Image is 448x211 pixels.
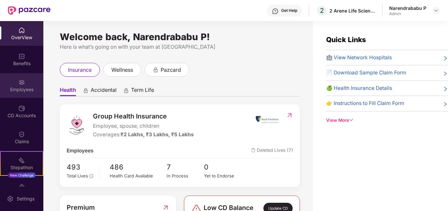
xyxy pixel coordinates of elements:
span: 🏥 View Network Hospitals [326,54,392,62]
span: right [443,86,448,92]
span: 👉 Instructions to Fill Claim Form [326,99,404,107]
div: Narendrababu P [389,5,426,11]
div: Yet to Endorse [204,172,242,179]
div: Welcome back, Narendrababu P! [60,34,300,40]
span: pazcard [161,66,181,74]
img: svg+xml;base64,PHN2ZyB4bWxucz0iaHR0cDovL3d3dy53My5vcmcvMjAwMC9zdmciIHdpZHRoPSIyMSIgaGVpZ2h0PSIyMC... [18,157,25,164]
span: Total Lives [67,173,88,178]
div: animation [83,87,89,93]
span: Group Health Insurance [93,111,194,121]
img: svg+xml;base64,PHN2ZyBpZD0iSG9tZSIgeG1sbnM9Imh0dHA6Ly93d3cudzMub3JnLzIwMDAvc3ZnIiB3aWR0aD0iMjAiIG... [18,27,25,34]
span: wellness [111,66,133,74]
img: svg+xml;base64,PHN2ZyBpZD0iQ2xhaW0iIHhtbG5zPSJodHRwOi8vd3d3LnczLm9yZy8yMDAwL3N2ZyIgd2lkdGg9IjIwIi... [18,131,25,138]
div: In Process [167,172,204,179]
span: 0 [204,162,242,172]
img: svg+xml;base64,PHN2ZyBpZD0iRHJvcGRvd24tMzJ4MzIiIHhtbG5zPSJodHRwOi8vd3d3LnczLm9yZy8yMDAwL3N2ZyIgd2... [434,8,439,13]
span: Deleted Lives (7) [251,147,293,155]
img: svg+xml;base64,PHN2ZyBpZD0iRW1wbG95ZWVzIiB4bWxucz0iaHR0cDovL3d3dy53My5vcmcvMjAwMC9zdmciIHdpZHRoPS... [18,79,25,86]
img: RedirectIcon [286,112,293,119]
div: animation [123,87,129,93]
div: Settings [15,196,36,202]
img: New Pazcare Logo [8,6,51,15]
img: svg+xml;base64,PHN2ZyBpZD0iQ0RfQWNjb3VudHMiIGRhdGEtbmFtZT0iQ0QgQWNjb3VudHMiIHhtbG5zPSJodHRwOi8vd3... [18,105,25,112]
img: svg+xml;base64,PHN2ZyBpZD0iRW5kb3JzZW1lbnRzIiB4bWxucz0iaHR0cDovL3d3dy53My5vcmcvMjAwMC9zdmciIHdpZH... [18,183,25,190]
span: 7 [167,162,204,172]
img: insurerIcon [255,111,280,128]
span: 486 [110,162,166,172]
img: svg+xml;base64,PHN2ZyBpZD0iSGVscC0zMngzMiIgeG1sbnM9Imh0dHA6Ly93d3cudzMub3JnLzIwMDAvc3ZnIiB3aWR0aD... [272,8,279,14]
span: 493 [67,162,95,172]
span: right [443,55,448,62]
img: svg+xml;base64,PHN2ZyBpZD0iQmVuZWZpdHMiIHhtbG5zPSJodHRwOi8vd3d3LnczLm9yZy8yMDAwL3N2ZyIgd2lkdGg9Ij... [18,53,25,60]
div: Get Help [281,8,297,13]
span: Term Life [131,87,154,96]
div: View More [326,117,448,124]
img: logo [67,115,86,135]
span: Accidental [91,87,117,96]
div: Admin [389,11,426,16]
div: 2 Arene Life Sciences Limited [329,8,375,14]
span: 🍏 Health Insurance Details [326,84,392,92]
div: animation [153,66,159,72]
span: ₹2 Lakhs, ₹3 Lakhs, ₹5 Lakhs [121,131,194,138]
span: 2 [320,7,324,14]
span: Employee, spouse, children [93,122,194,130]
span: Employees [67,147,94,155]
span: down [349,118,354,122]
div: Here is what’s going on with your team at [GEOGRAPHIC_DATA] [60,43,300,51]
span: Quick Links [326,36,366,44]
span: info-circle [89,174,93,178]
span: Health [60,87,76,96]
span: right [443,70,448,77]
span: 📄 Download Sample Claim Form [326,69,406,77]
span: insurance [68,66,92,74]
span: right [443,101,448,107]
div: Health Card Available [110,172,166,179]
div: Coverages: [93,131,194,139]
img: svg+xml;base64,PHN2ZyBpZD0iU2V0dGluZy0yMHgyMCIgeG1sbnM9Imh0dHA6Ly93d3cudzMub3JnLzIwMDAvc3ZnIiB3aW... [7,196,13,202]
div: New Challenge [8,172,35,178]
div: Stepathon [1,164,43,171]
img: deleteIcon [251,148,256,152]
